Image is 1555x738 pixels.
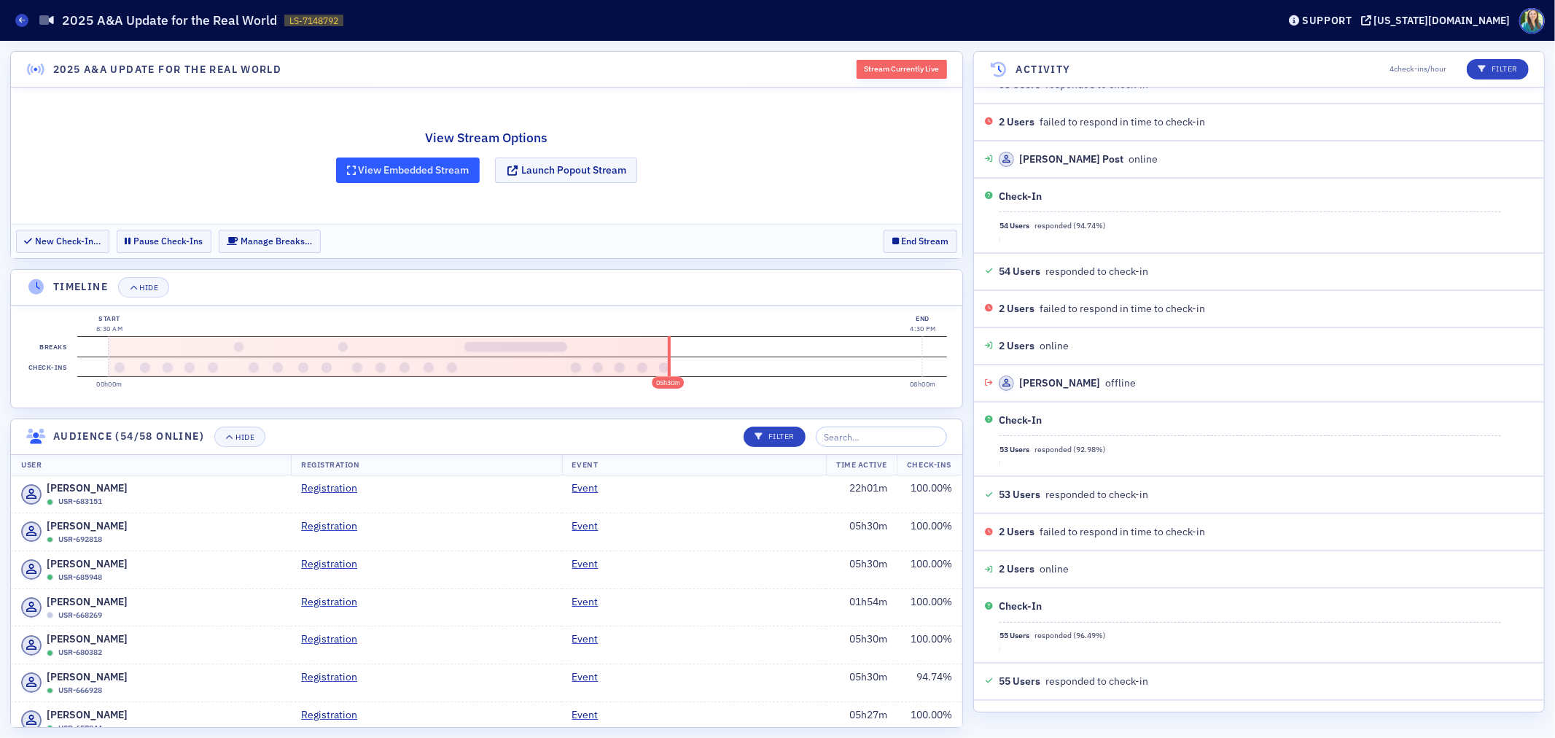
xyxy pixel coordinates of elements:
button: New Check-In… [16,230,109,252]
span: 54 Users [999,264,1040,279]
span: responded to check-in [1045,674,1148,689]
span: USR-668269 [58,610,102,621]
h4: Timeline [53,279,108,295]
a: Event [572,518,609,534]
span: [PERSON_NAME] [47,669,128,685]
div: Online [47,725,53,731]
span: online [1040,338,1069,354]
th: Time Active [826,454,897,476]
div: [PERSON_NAME] Post [1019,152,1123,167]
h4: Audience (54/58 online) [53,429,204,444]
div: Start [96,314,122,324]
div: [US_STATE][DOMAIN_NAME] [1374,14,1511,27]
button: Hide [214,427,265,447]
span: [PERSON_NAME] [47,481,128,496]
span: [PERSON_NAME] [47,632,128,647]
span: 54 Users [999,220,1029,232]
div: [PERSON_NAME] [1019,376,1100,391]
th: Check-Ins [897,454,962,476]
td: 94.74 % [897,664,962,702]
a: Registration [301,632,368,647]
span: failed to respond in time to check-in [1040,524,1205,540]
p: Filter [1478,63,1518,75]
span: 55 Users [999,674,1040,689]
span: 55 Users [999,630,1029,642]
time: 08h00m [910,380,936,388]
span: 2 Users [999,524,1034,540]
span: [PERSON_NAME] [47,594,128,610]
button: Pause Check-Ins [117,230,211,252]
span: [PERSON_NAME] [47,707,128,723]
div: offline [999,376,1136,391]
h4: Activity [1016,62,1071,77]
td: 100.00 % [897,475,962,513]
button: Hide [118,277,169,298]
span: 2 Users [999,114,1034,130]
span: responded to check-in [1045,487,1148,502]
div: Check-In [999,413,1042,428]
div: Online [47,499,53,505]
td: 05h30m [826,664,897,702]
button: [US_STATE][DOMAIN_NAME] [1361,15,1516,26]
time: 05h30m [656,378,680,387]
div: Check-In [999,189,1042,204]
a: Registration [301,669,368,685]
div: Offline [47,612,53,618]
time: 4:30 PM [910,325,935,333]
div: Hide [139,284,158,292]
a: Registration [301,518,368,534]
a: Event [572,632,609,647]
span: Profile [1519,8,1545,34]
td: 100.00 % [897,513,962,551]
div: Online [47,650,53,656]
td: 22h01m [826,475,897,513]
div: Online [47,688,53,694]
td: 05h30m [826,513,897,551]
span: failed to respond in time to check-in [1040,114,1205,130]
a: Registration [301,481,368,496]
a: Event [572,707,609,723]
td: 05h30m [826,551,897,589]
td: 100.00 % [897,626,962,664]
label: Breaks [37,337,70,357]
a: Event [572,481,609,496]
td: 100.00 % [897,551,962,589]
time: 00h00m [96,380,122,388]
div: Online [47,574,53,580]
h1: 2025 A&A Update for the Real World [62,12,277,29]
a: Event [572,556,609,572]
h4: 2025 A&A Update for the Real World [53,62,282,77]
div: Support [1302,14,1352,27]
a: Registration [301,594,368,610]
span: responded ( 92.98 %) [1034,444,1106,456]
h2: View Stream Options [336,128,638,147]
p: Filter [755,431,795,443]
div: Hide [235,433,254,441]
span: failed to respond in time to check-in [1040,301,1205,316]
span: responded ( 96.49 %) [1034,630,1106,642]
button: Filter [1467,59,1529,79]
div: End [910,314,935,324]
div: online [999,152,1158,167]
th: Event [562,454,827,476]
span: [PERSON_NAME] [47,556,128,572]
td: 100.00 % [897,589,962,626]
span: USR-657844 [58,723,102,734]
span: online [1040,562,1069,577]
button: Manage Breaks… [219,230,321,252]
a: Registration [301,556,368,572]
button: End Stream [884,230,957,252]
span: responded to check-in [1045,264,1148,279]
a: Registration [301,707,368,723]
th: User [11,454,291,476]
div: Check-In [999,599,1042,614]
span: USR-685948 [58,572,102,583]
button: View Embedded Stream [336,158,480,183]
span: USR-680382 [58,647,102,659]
span: 2 Users [999,562,1034,577]
div: Stream Currently Live [857,60,947,79]
span: LS-7148792 [289,15,338,27]
span: 2 Users [999,301,1034,316]
input: Search… [816,427,947,447]
span: USR-666928 [58,685,102,696]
